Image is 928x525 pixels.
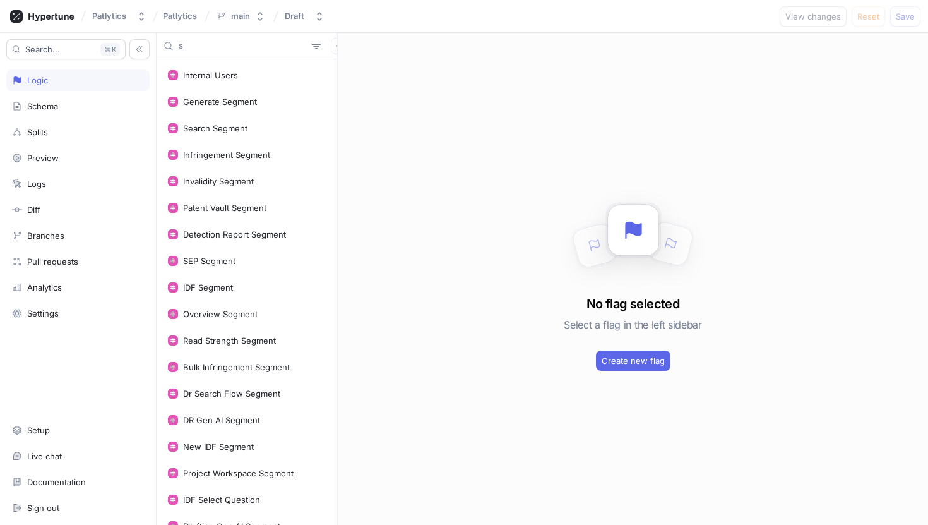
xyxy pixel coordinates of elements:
div: Live chat [27,451,62,461]
button: Save [890,6,920,27]
button: Create new flag [596,351,670,371]
div: K [100,43,120,56]
span: View changes [785,13,841,20]
button: Draft [280,6,330,27]
div: Dr Search Flow Segment [183,389,280,399]
input: Search... [179,40,307,52]
a: Documentation [6,471,150,493]
button: main [211,6,270,27]
div: Detection Report Segment [183,229,286,239]
div: Logs [27,179,46,189]
div: Search Segment [183,123,247,133]
div: Patlytics [92,11,126,21]
div: Infringement Segment [183,150,270,160]
div: Sign out [27,503,59,513]
span: Reset [857,13,879,20]
span: Save [896,13,915,20]
div: Splits [27,127,48,137]
div: IDF Segment [183,282,233,293]
button: View changes [780,6,847,27]
div: Setup [27,425,50,435]
div: Invalidity Segment [183,176,254,186]
div: Internal Users [183,70,238,80]
div: Documentation [27,477,86,487]
div: Patent Vault Segment [183,203,266,213]
div: Branches [27,231,64,241]
div: DR Gen AI Segment [183,415,260,425]
h3: No flag selected [586,294,679,313]
div: Diff [27,205,40,215]
div: Settings [27,308,59,318]
div: main [231,11,250,21]
div: Draft [285,11,304,21]
div: Read Strength Segment [183,335,276,346]
span: Search... [25,45,60,53]
div: Project Workspace Segment [183,468,294,478]
button: Reset [852,6,885,27]
div: Preview [27,153,59,163]
span: Create new flag [602,357,665,365]
button: Patlytics [87,6,152,27]
div: New IDF Segment [183,442,254,452]
div: Bulk Infringement Segment [183,362,290,372]
div: Analytics [27,282,62,293]
div: Overview Segment [183,309,258,319]
div: IDF Select Question [183,495,260,505]
button: Search...K [6,39,126,59]
div: Pull requests [27,256,78,267]
div: Schema [27,101,58,111]
div: Generate Segment [183,97,257,107]
span: Patlytics [163,11,197,20]
div: Logic [27,75,48,85]
div: SEP Segment [183,256,235,266]
h5: Select a flag in the left sidebar [564,313,701,336]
